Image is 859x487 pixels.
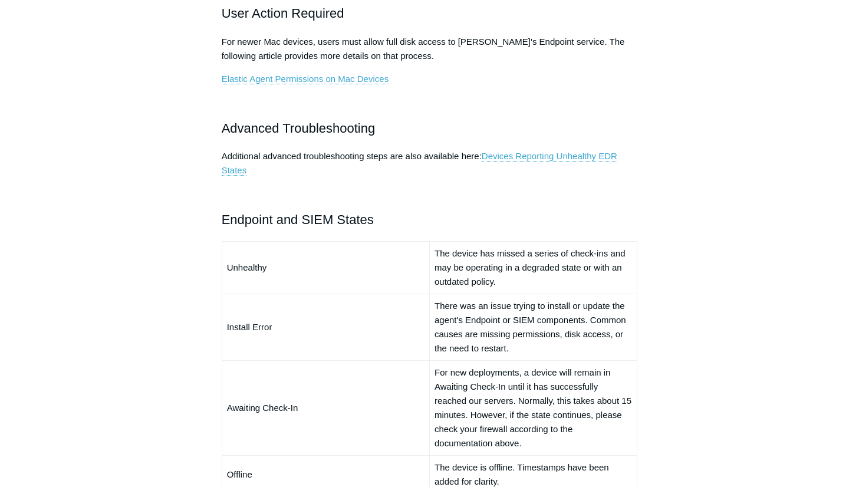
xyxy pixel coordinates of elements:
[429,241,637,294] td: The device has missed a series of check-ins and may be operating in a degraded state or with an o...
[222,151,617,176] a: Devices Reporting Unhealthy EDR States
[222,74,389,84] a: Elastic Agent Permissions on Mac Devices
[222,3,638,24] h2: User Action Required
[222,209,638,230] h2: Endpoint and SIEM States
[222,294,429,360] td: Install Error
[222,118,638,139] h2: Advanced Troubleshooting
[429,360,637,455] td: For new deployments, a device will remain in Awaiting Check-In until it has successfully reached ...
[222,360,429,455] td: Awaiting Check-In
[429,294,637,360] td: There was an issue trying to install or update the agent's Endpoint or SIEM components. Common ca...
[222,149,638,177] p: Additional advanced troubleshooting steps are also available here:
[222,35,638,63] p: For newer Mac devices, users must allow full disk access to [PERSON_NAME]'s Endpoint service. The...
[222,241,429,294] td: Unhealthy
